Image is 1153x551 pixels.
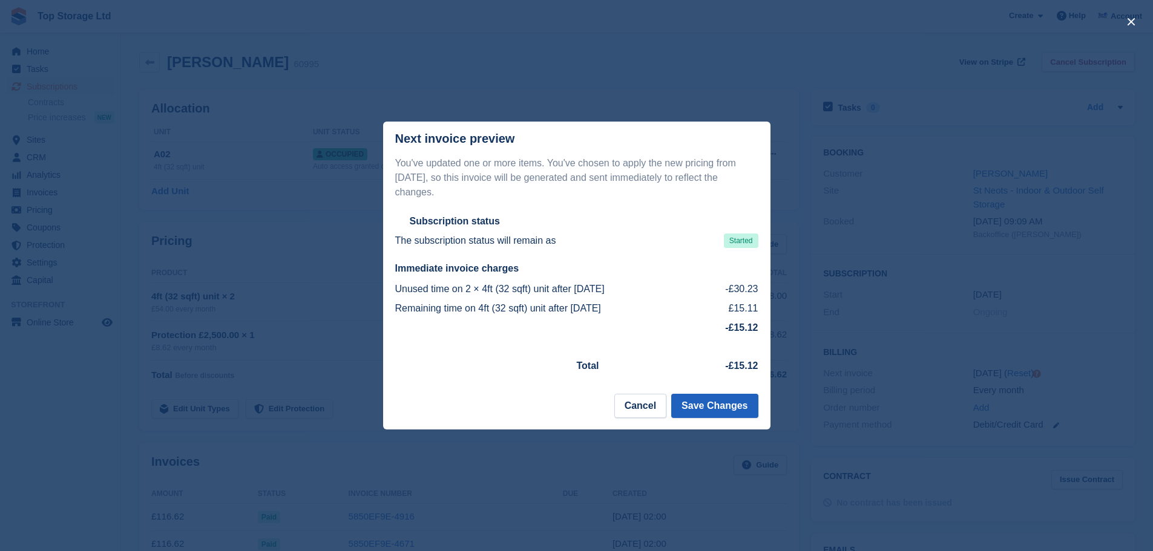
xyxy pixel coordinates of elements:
[709,299,758,318] td: £15.11
[395,299,709,318] td: Remaining time on 4ft (32 sqft) unit after [DATE]
[395,233,556,248] p: The subscription status will remain as
[395,279,709,299] td: Unused time on 2 × 4ft (32 sqft) unit after [DATE]
[671,394,758,418] button: Save Changes
[395,132,515,146] p: Next invoice preview
[1122,12,1141,31] button: close
[724,233,758,248] span: Started
[577,360,599,371] strong: Total
[725,322,758,333] strong: -£15.12
[395,156,758,200] p: You've updated one or more items. You've chosen to apply the new pricing from [DATE], so this inv...
[725,360,758,371] strong: -£15.12
[410,215,500,227] h2: Subscription status
[614,394,666,418] button: Cancel
[395,262,758,275] h2: Immediate invoice charges
[709,279,758,299] td: -£30.23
